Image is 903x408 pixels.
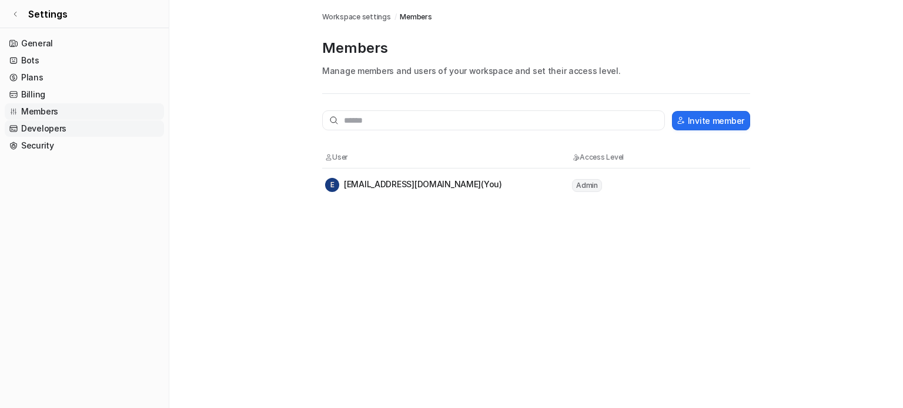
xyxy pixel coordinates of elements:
p: Manage members and users of your workspace and set their access level. [322,65,750,77]
a: Billing [5,86,164,103]
th: User [325,151,571,163]
a: Members [5,103,164,120]
span: / [394,12,397,22]
span: Settings [28,7,68,21]
img: User [325,154,332,161]
a: Bots [5,52,164,69]
a: Plans [5,69,164,86]
a: General [5,35,164,52]
p: Members [322,39,750,58]
button: Invite member [672,111,750,130]
a: Developers [5,120,164,137]
img: Access Level [572,154,580,161]
a: Members [400,12,432,22]
th: Access Level [571,151,677,163]
span: E [325,178,339,192]
a: Security [5,137,164,154]
a: Workspace settings [322,12,391,22]
span: Admin [572,179,602,192]
div: [EMAIL_ADDRESS][DOMAIN_NAME] (You) [325,178,502,192]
